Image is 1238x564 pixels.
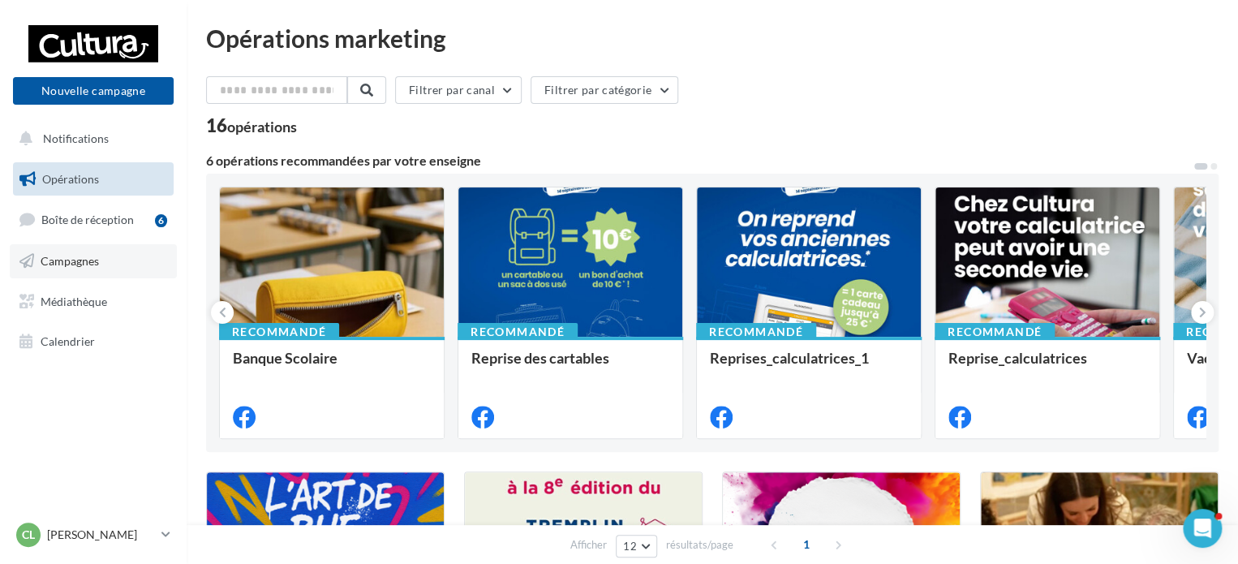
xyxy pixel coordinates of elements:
[41,294,107,308] span: Médiathèque
[10,325,177,359] a: Calendrier
[13,77,174,105] button: Nouvelle campagne
[13,519,174,550] a: Cl [PERSON_NAME]
[10,285,177,319] a: Médiathèque
[793,532,819,558] span: 1
[155,214,167,227] div: 6
[710,350,908,382] div: Reprises_calculatrices_1
[41,334,95,348] span: Calendrier
[206,117,297,135] div: 16
[623,540,637,553] span: 12
[10,202,177,237] a: Boîte de réception6
[47,527,155,543] p: [PERSON_NAME]
[219,323,339,341] div: Recommandé
[1183,509,1222,548] iframe: Intercom live chat
[10,162,177,196] a: Opérations
[43,131,109,145] span: Notifications
[227,119,297,134] div: opérations
[531,76,678,104] button: Filtrer par catégorie
[206,154,1193,167] div: 6 opérations recommandées par votre enseigne
[570,537,607,553] span: Afficher
[935,323,1055,341] div: Recommandé
[41,254,99,268] span: Campagnes
[666,537,733,553] span: résultats/page
[458,323,578,341] div: Recommandé
[948,350,1146,382] div: Reprise_calculatrices
[206,26,1219,50] div: Opérations marketing
[696,323,816,341] div: Recommandé
[616,535,657,558] button: 12
[10,122,170,156] button: Notifications
[10,244,177,278] a: Campagnes
[41,213,134,226] span: Boîte de réception
[395,76,522,104] button: Filtrer par canal
[233,350,431,382] div: Banque Scolaire
[471,350,669,382] div: Reprise des cartables
[22,527,35,543] span: Cl
[42,172,99,186] span: Opérations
